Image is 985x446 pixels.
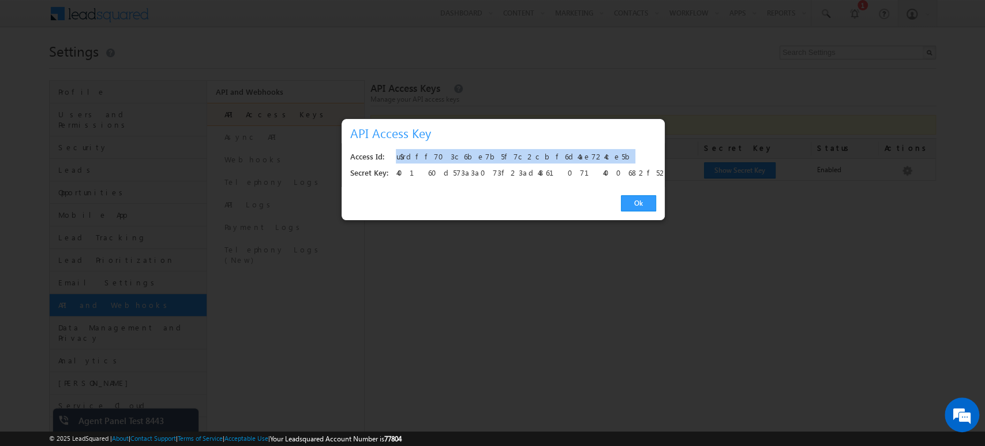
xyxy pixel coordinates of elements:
textarea: Type your message and hit 'Enter' [15,107,211,346]
div: Chat with us now [60,61,194,76]
span: 77804 [384,434,402,443]
div: Secret Key: [350,165,388,181]
em: Start Chat [157,356,209,371]
img: d_60004797649_company_0_60004797649 [20,61,48,76]
h3: API Access Key [350,123,661,143]
a: Contact Support [130,434,176,442]
div: 40160d573a3a073f23ad4861071400682f524efa [396,165,649,181]
span: © 2025 LeadSquared | | | | | [49,433,402,444]
a: Ok [621,195,656,211]
span: Your Leadsquared Account Number is [270,434,402,443]
a: Acceptable Use [224,434,268,442]
div: Access Id: [350,149,388,165]
a: About [112,434,129,442]
div: Minimize live chat window [189,6,217,34]
a: Terms of Service [178,434,223,442]
div: u$rdff703c6be7b5f7c2cbf6d4ae724ce5b [396,149,649,165]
